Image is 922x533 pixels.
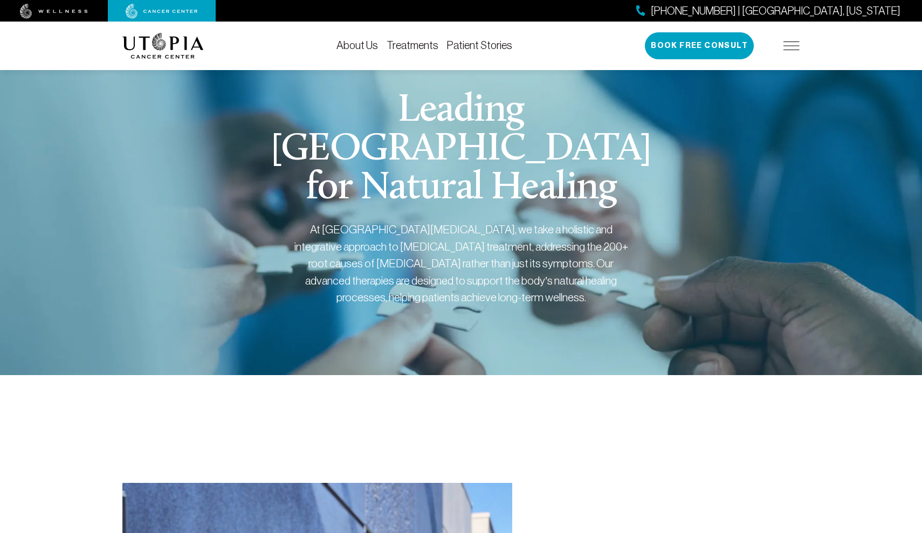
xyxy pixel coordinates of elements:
a: [PHONE_NUMBER] | [GEOGRAPHIC_DATA], [US_STATE] [636,3,900,19]
img: logo [122,33,204,59]
a: About Us [336,39,378,51]
img: icon-hamburger [783,41,800,50]
a: Treatments [387,39,438,51]
button: Book Free Consult [645,32,754,59]
h1: Leading [GEOGRAPHIC_DATA] for Natural Healing [255,92,668,208]
img: cancer center [126,4,198,19]
span: [PHONE_NUMBER] | [GEOGRAPHIC_DATA], [US_STATE] [651,3,900,19]
div: At [GEOGRAPHIC_DATA][MEDICAL_DATA], we take a holistic and integrative approach to [MEDICAL_DATA]... [294,221,628,306]
a: Patient Stories [447,39,512,51]
img: wellness [20,4,88,19]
